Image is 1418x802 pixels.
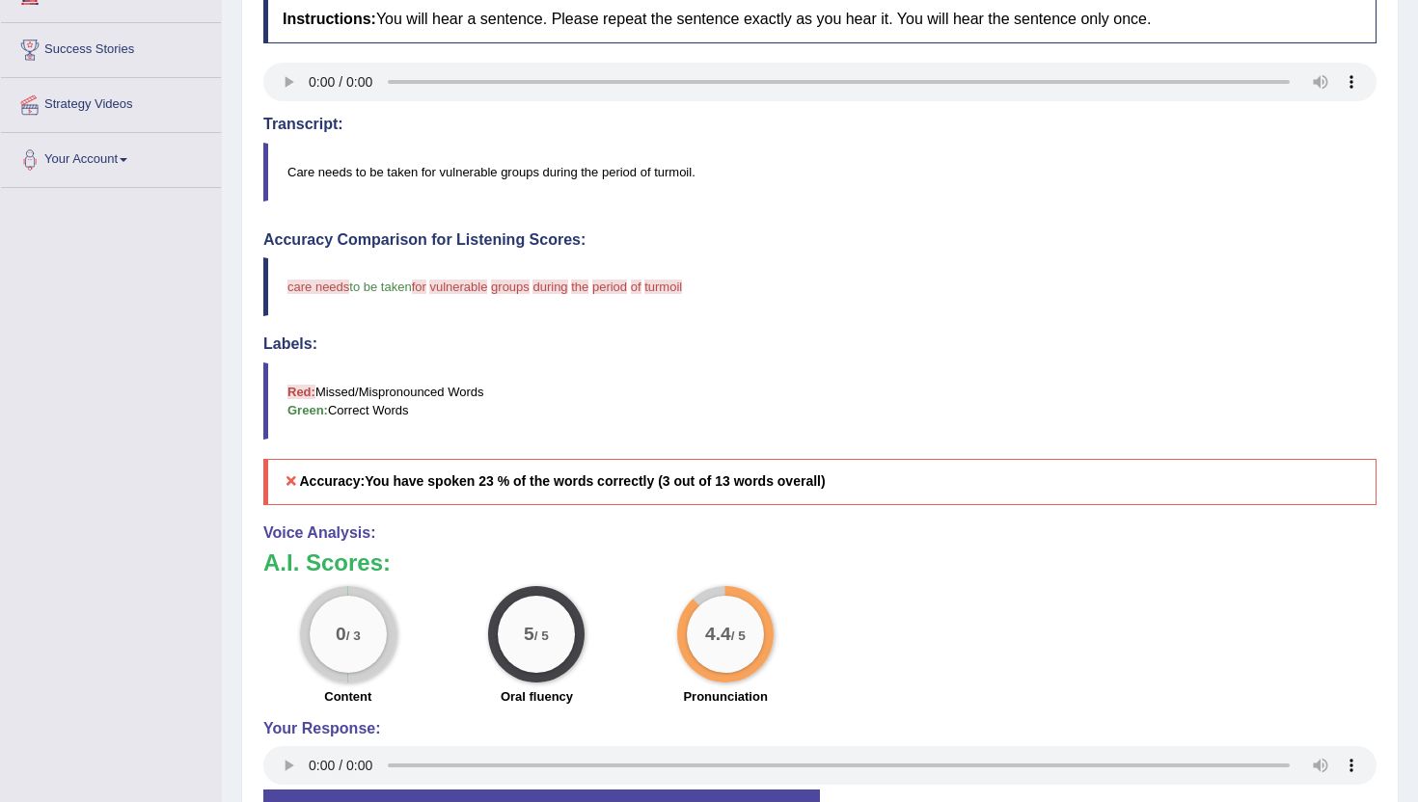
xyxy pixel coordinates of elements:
[429,280,487,294] span: vulnerable
[263,720,1377,737] h4: Your Response:
[1,133,221,181] a: Your Account
[336,623,346,644] big: 0
[263,524,1377,542] h4: Voice Analysis:
[287,385,315,399] b: Red:
[491,280,530,294] span: groups
[365,473,825,489] b: You have spoken 23 % of the words correctly (3 out of 13 words overall)
[263,335,1377,353] h4: Labels:
[263,459,1377,504] h5: Accuracy:
[644,280,682,294] span: turmoil
[263,549,391,575] b: A.I. Scores:
[525,623,535,644] big: 5
[1,78,221,126] a: Strategy Videos
[349,280,411,294] span: to be taken
[324,687,371,706] label: Content
[1,23,221,71] a: Success Stories
[283,11,376,27] b: Instructions:
[346,628,361,643] small: / 3
[731,628,746,643] small: / 5
[501,687,573,706] label: Oral fluency
[683,687,767,706] label: Pronunciation
[263,143,1377,201] blockquote: Care needs to be taken for vulnerable groups during the period of turmoil.
[532,280,567,294] span: during
[263,362,1377,440] blockquote: Missed/Mispronounced Words Correct Words
[571,280,588,294] span: the
[412,280,426,294] span: for
[287,280,349,294] span: care needs
[263,116,1377,133] h4: Transcript:
[263,231,1377,249] h4: Accuracy Comparison for Listening Scores:
[287,403,328,417] b: Green:
[705,623,731,644] big: 4.4
[534,628,549,643] small: / 5
[631,280,641,294] span: of
[592,280,627,294] span: period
